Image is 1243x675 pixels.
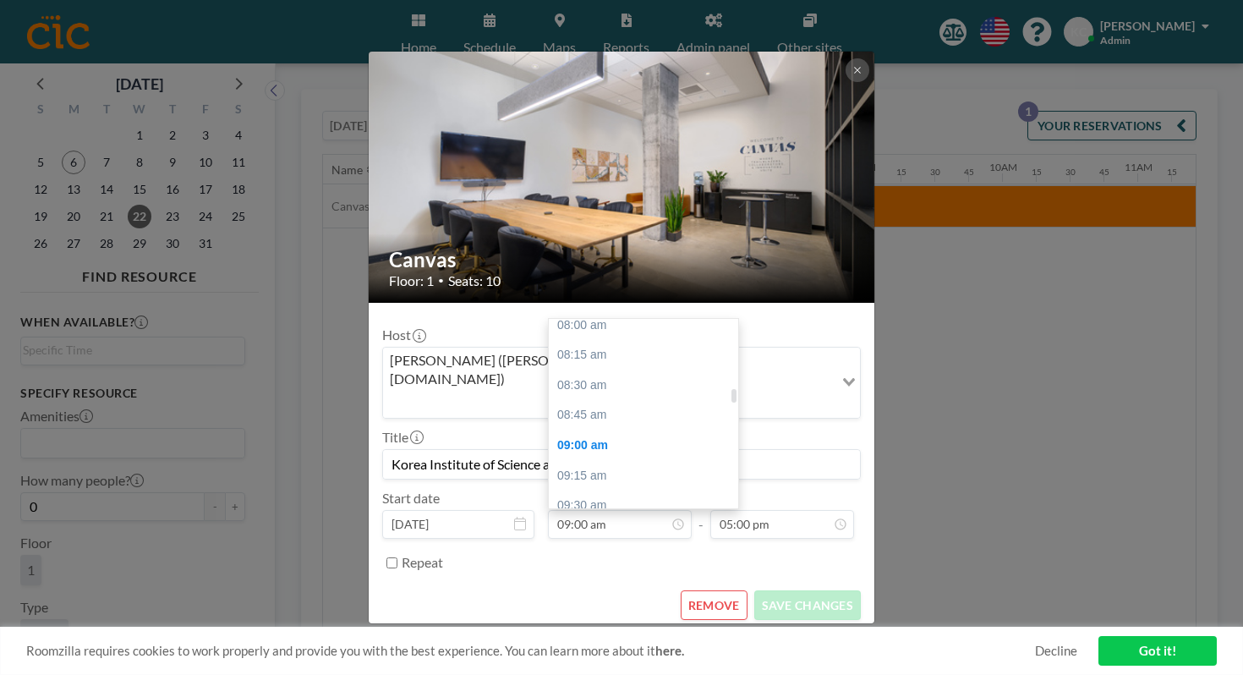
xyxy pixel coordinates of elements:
[698,496,704,533] span: -
[383,450,860,479] input: (No title)
[549,461,738,491] div: 09:15 am
[1035,643,1077,659] a: Decline
[382,429,422,446] label: Title
[386,351,830,389] span: [PERSON_NAME] ([PERSON_NAME][EMAIL_ADDRESS][DOMAIN_NAME])
[26,643,1035,659] span: Roomzilla requires cookies to work properly and provide you with the best experience. You can lea...
[549,431,738,461] div: 09:00 am
[681,590,747,620] button: REMOVE
[389,272,434,289] span: Floor: 1
[549,491,738,521] div: 09:30 am
[549,370,738,401] div: 08:30 am
[655,643,684,658] a: here.
[382,490,440,507] label: Start date
[369,8,876,346] img: 537.jpg
[438,274,444,287] span: •
[385,392,832,414] input: Search for option
[1098,636,1217,666] a: Got it!
[448,272,501,289] span: Seats: 10
[383,348,860,418] div: Search for option
[389,247,856,272] h2: Canvas
[754,590,861,620] button: SAVE CHANGES
[382,327,424,343] label: Host
[549,310,738,341] div: 08:00 am
[549,340,738,370] div: 08:15 am
[402,554,443,571] label: Repeat
[549,400,738,431] div: 08:45 am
